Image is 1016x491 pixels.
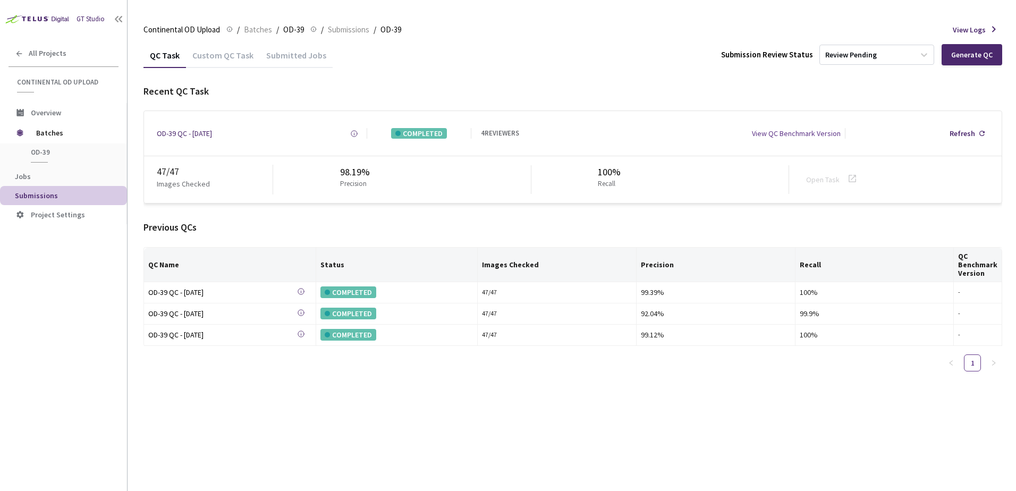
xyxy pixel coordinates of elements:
div: GT Studio [77,14,105,24]
div: OD-39 QC - [DATE] [148,308,297,319]
a: OD-39 QC - [DATE] [148,286,297,299]
a: Submissions [326,23,371,35]
div: QC Task [143,50,186,68]
div: - [958,309,997,319]
div: COMPLETED [391,128,447,139]
div: COMPLETED [320,329,376,341]
span: Continental OD Upload [17,78,112,87]
span: left [948,360,954,366]
div: Previous QCs [143,221,1002,234]
div: 47 / 47 [482,287,632,298]
p: Recall [598,179,616,189]
a: OD-39 QC - [DATE] [148,329,297,341]
div: 4 REVIEWERS [481,129,519,139]
div: COMPLETED [320,286,376,298]
a: OD-39 QC - [DATE] [148,308,297,320]
li: 1 [964,354,981,371]
div: View QC Benchmark Version [752,128,841,139]
li: / [321,23,324,36]
th: Status [316,248,478,282]
a: Open Task [806,175,840,184]
div: COMPLETED [320,308,376,319]
div: 98.19% [340,165,371,179]
span: Submissions [15,191,58,200]
span: Project Settings [31,210,85,219]
span: View Logs [953,24,986,35]
div: 100% [800,286,949,298]
a: Batches [242,23,274,35]
span: right [990,360,997,366]
th: QC Benchmark Version [954,248,1002,282]
div: Recent QC Task [143,84,1002,98]
th: Recall [795,248,954,282]
p: Precision [340,179,367,189]
a: 1 [964,355,980,371]
div: Submitted Jobs [260,50,333,68]
th: QC Name [144,248,316,282]
a: OD-39 QC - [DATE] [157,128,212,139]
div: 47 / 47 [482,309,632,319]
div: 99.12% [641,329,791,341]
span: Overview [31,108,61,117]
div: Custom QC Task [186,50,260,68]
button: left [943,354,960,371]
div: 92.04% [641,308,791,319]
span: All Projects [29,49,66,58]
span: Jobs [15,172,31,181]
span: OD-39 [380,23,401,36]
li: / [237,23,240,36]
div: 47 / 47 [157,165,273,179]
p: Images Checked [157,179,210,189]
div: Generate QC [951,50,993,59]
button: right [985,354,1002,371]
div: Review Pending [825,50,877,60]
li: Next Page [985,354,1002,371]
th: Precision [637,248,796,282]
div: 100% [598,165,621,179]
div: Submission Review Status [721,49,813,60]
div: 47 / 47 [482,330,632,340]
div: 100% [800,329,949,341]
span: Batches [244,23,272,36]
li: / [374,23,376,36]
div: Refresh [950,128,975,139]
div: 99.9% [800,308,949,319]
li: Previous Page [943,354,960,371]
span: Submissions [328,23,369,36]
div: OD-39 QC - [DATE] [148,286,297,298]
li: / [276,23,279,36]
span: OD-39 [31,148,109,157]
div: 99.39% [641,286,791,298]
span: OD-39 [283,23,304,36]
th: Images Checked [478,248,637,282]
div: - [958,330,997,340]
span: Continental OD Upload [143,23,220,36]
span: Batches [36,122,109,143]
div: - [958,287,997,298]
